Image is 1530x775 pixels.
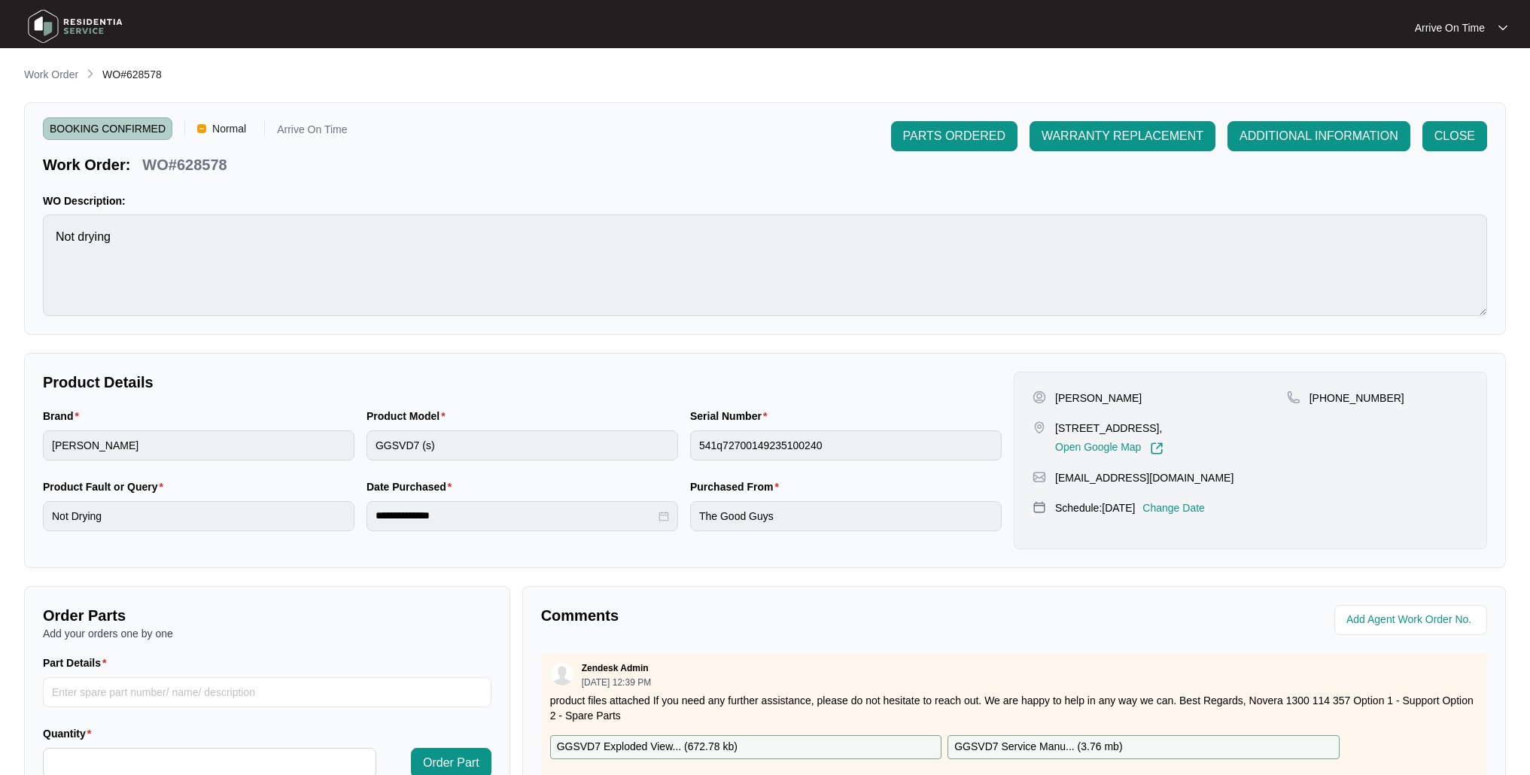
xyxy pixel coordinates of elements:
[1033,500,1046,514] img: map-pin
[43,479,169,494] label: Product Fault or Query
[43,605,491,626] p: Order Parts
[142,154,227,175] p: WO#628578
[550,693,1478,723] p: product files attached If you need any further assistance, please do not hesitate to reach out. W...
[1309,391,1404,406] p: [PHONE_NUMBER]
[1033,421,1046,434] img: map-pin
[23,4,128,49] img: residentia service logo
[43,117,172,140] span: BOOKING CONFIRMED
[1033,391,1046,404] img: user-pin
[206,117,252,140] span: Normal
[84,68,96,80] img: chevron-right
[1498,24,1507,32] img: dropdown arrow
[891,121,1017,151] button: PARTS ORDERED
[690,409,773,424] label: Serial Number
[1422,121,1487,151] button: CLOSE
[1287,391,1300,404] img: map-pin
[43,154,130,175] p: Work Order:
[690,501,1002,531] input: Purchased From
[43,726,97,741] label: Quantity
[43,501,354,531] input: Product Fault or Query
[1042,127,1203,145] span: WARRANTY REPLACEMENT
[1055,421,1163,436] p: [STREET_ADDRESS],
[582,662,649,674] p: Zendesk Admin
[557,739,738,755] p: GGSVD7 Exploded View... ( 672.78 kb )
[423,754,479,772] span: Order Part
[367,409,452,424] label: Product Model
[43,193,1487,208] p: WO Description:
[367,479,458,494] label: Date Purchased
[43,214,1487,316] textarea: Not drying
[1346,611,1478,629] input: Add Agent Work Order No.
[102,68,162,81] span: WO#628578
[1033,470,1046,484] img: map-pin
[1055,470,1233,485] p: [EMAIL_ADDRESS][DOMAIN_NAME]
[903,127,1005,145] span: PARTS ORDERED
[376,508,655,524] input: Date Purchased
[690,430,1002,460] input: Serial Number
[277,124,347,140] p: Arrive On Time
[1142,500,1205,515] p: Change Date
[1415,20,1485,35] p: Arrive On Time
[1055,500,1135,515] p: Schedule: [DATE]
[43,626,491,641] p: Add your orders one by one
[1150,442,1163,455] img: Link-External
[1434,127,1475,145] span: CLOSE
[582,678,651,687] p: [DATE] 12:39 PM
[1030,121,1215,151] button: WARRANTY REPLACEMENT
[551,663,573,685] img: user.svg
[954,739,1122,755] p: GGSVD7 Service Manu... ( 3.76 mb )
[24,67,78,82] p: Work Order
[43,677,491,707] input: Part Details
[367,430,678,460] input: Product Model
[21,67,81,84] a: Work Order
[43,430,354,460] input: Brand
[1055,391,1142,406] p: [PERSON_NAME]
[43,409,85,424] label: Brand
[1240,127,1398,145] span: ADDITIONAL INFORMATION
[43,372,1002,393] p: Product Details
[43,655,113,670] label: Part Details
[1055,442,1163,455] a: Open Google Map
[197,124,206,133] img: Vercel Logo
[1227,121,1410,151] button: ADDITIONAL INFORMATION
[541,605,1004,626] p: Comments
[690,479,785,494] label: Purchased From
